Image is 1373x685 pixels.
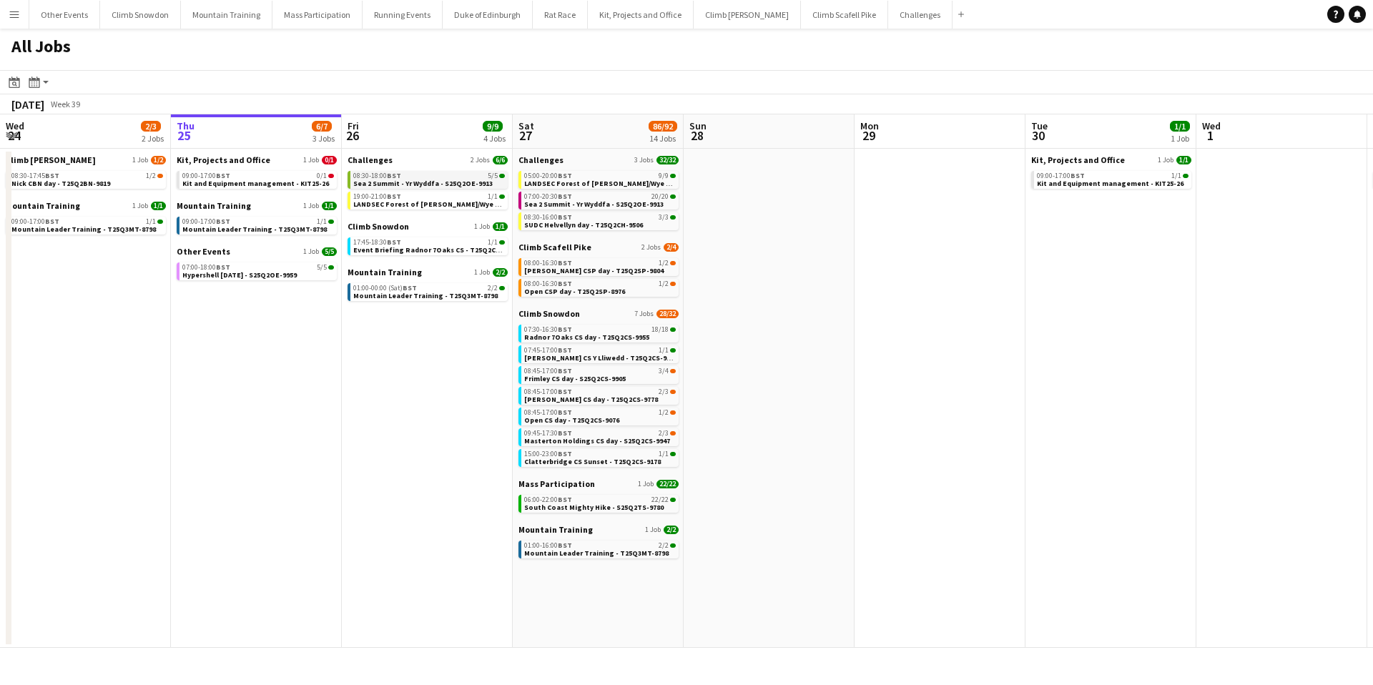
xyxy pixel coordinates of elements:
[483,133,506,144] div: 4 Jobs
[182,171,334,187] a: 09:00-17:00BST0/1Kit and Equipment management - KIT25-26
[177,246,337,283] div: Other Events1 Job5/507:00-18:00BST5/5Hypershell [DATE] - S25Q2OE-9959
[348,154,393,165] span: Challenges
[518,308,679,478] div: Climb Snowdon7 Jobs28/3207:30-16:30BST18/18Radnor 7Oaks CS day - T25Q2CS-995507:45-17:00BST1/1[PE...
[670,369,676,373] span: 3/4
[1158,156,1173,164] span: 1 Job
[11,217,163,233] a: 09:00-17:00BST1/1Mountain Leader Training - T25Q3MT-8798
[518,154,679,242] div: Challenges3 Jobs32/3205:00-20:00BST9/9LANDSEC Forest of [PERSON_NAME]/Wye Valley Challenge - S25Q...
[687,127,707,144] span: 28
[659,409,669,416] span: 1/2
[11,179,110,188] span: Nick CBN day - T25Q2BN-9819
[518,242,679,252] a: Climb Scafell Pike2 Jobs2/4
[659,172,669,179] span: 9/9
[533,1,588,29] button: Rat Race
[353,245,517,255] span: Event Briefing Radnor 7Oaks CS - T25Q2CS-9955
[100,1,181,29] button: Climb Snowdon
[670,174,676,178] span: 9/9
[6,200,80,211] span: Mountain Training
[524,368,572,375] span: 08:45-17:00
[524,345,676,362] a: 07:45-17:00BST1/1[PERSON_NAME] CS Y Lliwedd - T25Q2CS-9765
[664,243,679,252] span: 2/4
[524,548,669,558] span: Mountain Leader Training - T25Q3MT-8798
[670,261,676,265] span: 1/2
[634,310,654,318] span: 7 Jobs
[524,266,664,275] span: Ambrish CSP day - T25Q2SP-9804
[558,258,572,267] span: BST
[45,217,59,226] span: BST
[488,285,498,292] span: 2/2
[524,450,572,458] span: 15:00-23:00
[403,283,417,292] span: BST
[524,388,572,395] span: 08:45-17:00
[182,172,230,179] span: 09:00-17:00
[524,415,619,425] span: Open CS day - T25Q2CS-9076
[474,222,490,231] span: 1 Job
[6,200,166,211] a: Mountain Training1 Job1/1
[177,154,337,165] a: Kit, Projects and Office1 Job0/1
[860,119,879,132] span: Mon
[353,199,605,209] span: LANDSEC Forest of Dean/Wye Valley Challenge - S25Q2CH-9594
[524,496,572,503] span: 06:00-22:00
[348,221,508,232] a: Climb Snowdon1 Job1/1
[174,127,195,144] span: 25
[6,154,96,165] span: Climb Ben Nevis
[558,428,572,438] span: BST
[1037,172,1085,179] span: 09:00-17:00
[524,179,776,188] span: LANDSEC Forest of Dean/Wye Valley Challenge - S25Q2CH-9594
[499,174,505,178] span: 5/5
[177,154,270,165] span: Kit, Projects and Office
[649,133,676,144] div: 14 Jobs
[524,192,676,208] a: 07:00-20:30BST20/20Sea 2 Summit - Yr Wyddfa - S25Q2OE-9913
[146,218,156,225] span: 1/1
[524,387,676,403] a: 08:45-17:00BST2/3[PERSON_NAME] CS day - T25Q2CS-9778
[651,193,669,200] span: 20/20
[524,428,676,445] a: 09:45-17:30BST2/3Masterton Holdings CS day - S25Q2CS-9947
[353,237,505,254] a: 17:45-18:30BST1/1Event Briefing Radnor 7Oaks CS - T25Q2CS-9955
[524,457,661,466] span: Clatterbridge CS Sunset - T25Q2CS-9178
[493,268,508,277] span: 2/2
[11,225,156,234] span: Mountain Leader Training - T25Q3MT-8798
[518,478,595,489] span: Mass Participation
[558,212,572,222] span: BST
[6,119,24,132] span: Wed
[6,154,166,200] div: Climb [PERSON_NAME]1 Job1/208:30-17:45BST1/2Nick CBN day - T25Q2BN-9819
[182,264,230,271] span: 07:00-18:00
[645,526,661,534] span: 1 Job
[474,268,490,277] span: 1 Job
[659,542,669,549] span: 2/2
[524,260,572,267] span: 08:00-16:30
[499,286,505,290] span: 2/2
[558,408,572,417] span: BST
[1031,154,1125,165] span: Kit, Projects and Office
[664,526,679,534] span: 2/2
[345,127,359,144] span: 26
[670,327,676,332] span: 18/18
[312,121,332,132] span: 6/7
[524,325,676,341] a: 07:30-16:30BST18/18Radnor 7Oaks CS day - T25Q2CS-9955
[313,133,335,144] div: 3 Jobs
[11,172,59,179] span: 08:30-17:45
[151,156,166,164] span: 1/2
[1171,133,1189,144] div: 1 Job
[157,220,163,224] span: 1/1
[524,220,643,230] span: SUDC Helvellyn day - T25Q2CH-9506
[488,239,498,246] span: 1/1
[182,179,329,188] span: Kit and Equipment management - KIT25-26
[353,172,401,179] span: 08:30-18:00
[518,308,580,319] span: Climb Snowdon
[493,156,508,164] span: 6/6
[182,270,297,280] span: Hypershell Media Day - S25Q2OE-9959
[558,541,572,550] span: BST
[524,172,572,179] span: 05:00-20:00
[670,452,676,456] span: 1/1
[588,1,694,29] button: Kit, Projects and Office
[387,237,401,247] span: BST
[524,326,572,333] span: 07:30-16:30
[524,374,626,383] span: Frimley CS day - S25Q2CS-9905
[182,225,327,234] span: Mountain Leader Training - T25Q3MT-8798
[348,221,409,232] span: Climb Snowdon
[634,156,654,164] span: 3 Jobs
[670,498,676,502] span: 22/22
[651,496,669,503] span: 22/22
[524,395,658,404] span: Holly Grant CS day - T25Q2CS-9778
